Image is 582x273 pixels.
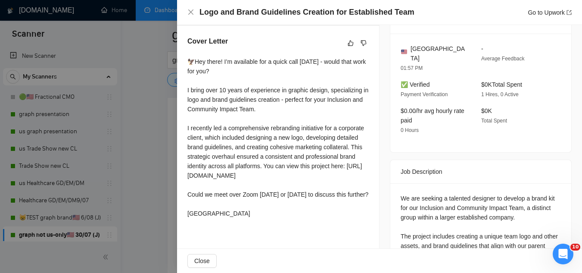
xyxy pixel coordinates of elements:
button: Close [187,9,194,16]
span: Payment Verification [401,91,448,97]
button: Close [187,254,217,268]
span: $0K [481,107,492,114]
span: dislike [361,40,367,47]
button: dislike [358,38,369,48]
span: ✅ Verified [401,81,430,88]
h4: Logo and Brand Guidelines Creation for Established Team [199,7,414,18]
span: export [566,10,572,15]
iframe: Intercom live chat [553,244,573,264]
span: $0.00/hr avg hourly rate paid [401,107,464,124]
span: - [481,45,483,52]
div: 🦅Hey there! I’m available for a quick call [DATE] - would that work for you? I bring over 10 year... [187,57,369,218]
span: Close [194,256,210,266]
h5: Cover Letter [187,36,228,47]
a: Go to Upworkexport [528,9,572,16]
span: [GEOGRAPHIC_DATA] [411,44,467,63]
span: 1 Hires, 0 Active [481,91,519,97]
img: 🇺🇸 [401,49,407,55]
span: Average Feedback [481,56,525,62]
span: like [348,40,354,47]
span: 0 Hours [401,127,419,133]
span: 10 [570,244,580,251]
span: $0K Total Spent [481,81,522,88]
button: like [345,38,356,48]
span: Total Spent [481,118,507,124]
span: close [187,9,194,16]
div: Job Description [401,160,561,183]
span: 01:57 PM [401,65,423,71]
